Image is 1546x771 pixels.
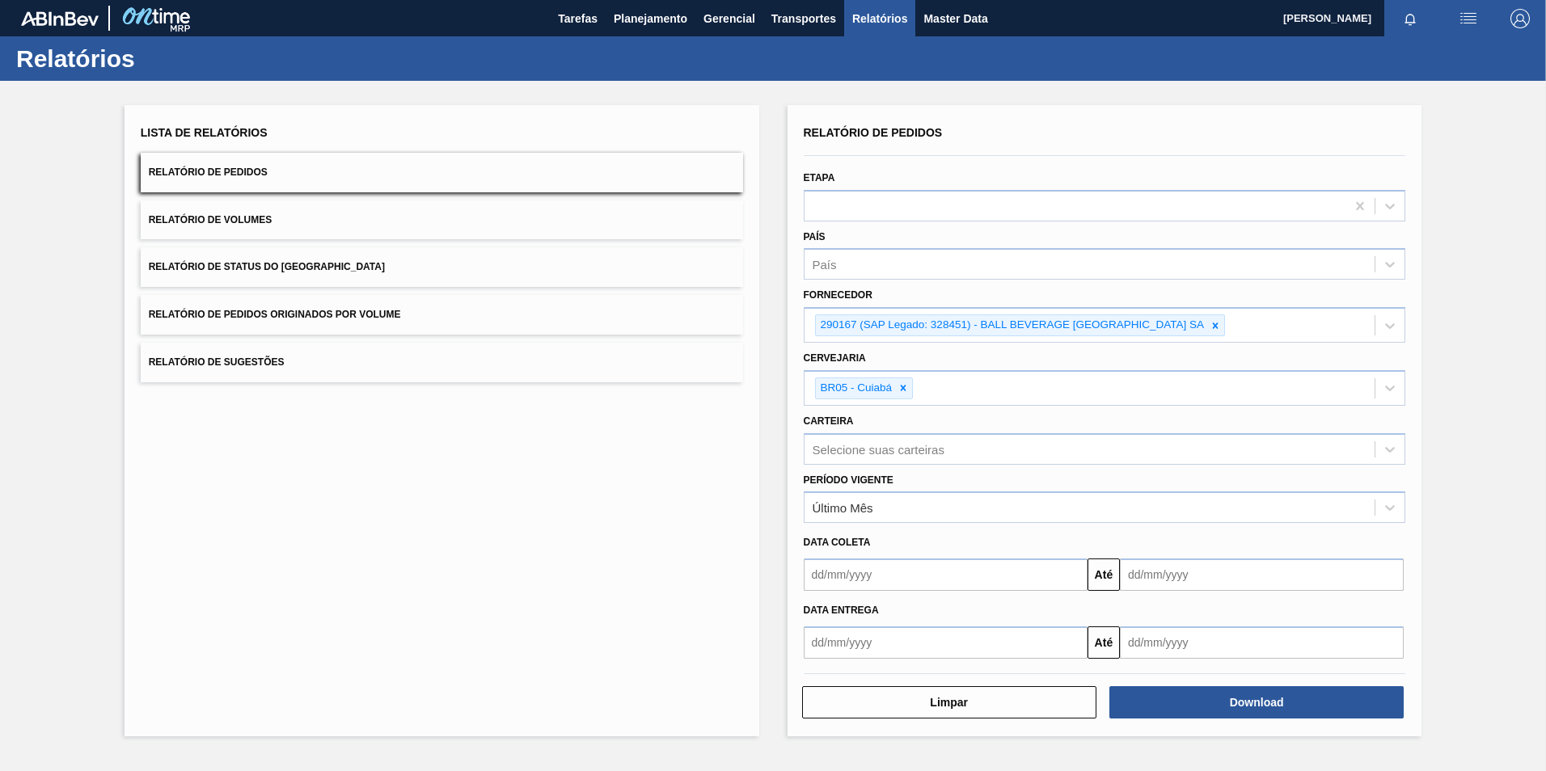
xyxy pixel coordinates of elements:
input: dd/mm/yyyy [804,626,1088,659]
button: Limpar [802,686,1096,718]
label: País [804,231,826,242]
input: dd/mm/yyyy [1120,558,1404,591]
span: Relatório de Pedidos [804,126,943,139]
button: Download [1109,686,1404,718]
h1: Relatórios [16,49,303,68]
label: Etapa [804,172,835,183]
button: Notificações [1384,7,1436,30]
span: Gerencial [703,9,755,28]
span: Data coleta [804,537,871,548]
div: País [813,258,837,272]
label: Período Vigente [804,474,893,486]
button: Relatório de Sugestões [141,343,743,382]
span: Relatório de Status do [GEOGRAPHIC_DATA] [149,261,385,272]
label: Cervejaria [804,352,866,364]
img: userActions [1459,9,1478,28]
span: Relatório de Pedidos Originados por Volume [149,309,401,320]
button: Relatório de Pedidos Originados por Volume [141,295,743,335]
div: 290167 (SAP Legado: 328451) - BALL BEVERAGE [GEOGRAPHIC_DATA] SA [816,315,1207,335]
span: Transportes [771,9,836,28]
button: Relatório de Status do [GEOGRAPHIC_DATA] [141,247,743,287]
span: Data entrega [804,605,879,616]
button: Até [1088,626,1120,659]
span: Relatórios [852,9,907,28]
div: Último Mês [813,501,873,515]
span: Relatório de Sugestões [149,356,285,368]
img: TNhmsLtSVTkK8tSr43FrP2fwEKptu5GPRR3wAAAABJRU5ErkJggg== [21,11,99,26]
span: Lista de Relatórios [141,126,268,139]
span: Relatório de Pedidos [149,166,268,178]
span: Master Data [923,9,987,28]
input: dd/mm/yyyy [1120,626,1404,659]
img: Logout [1510,9,1530,28]
input: dd/mm/yyyy [804,558,1088,591]
button: Relatório de Volumes [141,200,743,240]
span: Tarefas [558,9,598,28]
span: Relatório de Volumes [149,214,272,225]
button: Até [1088,558,1120,591]
button: Relatório de Pedidos [141,153,743,192]
span: Planejamento [614,9,687,28]
label: Fornecedor [804,289,872,301]
div: Selecione suas carteiras [813,442,944,456]
div: BR05 - Cuiabá [816,378,895,398]
label: Carteira [804,415,854,427]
